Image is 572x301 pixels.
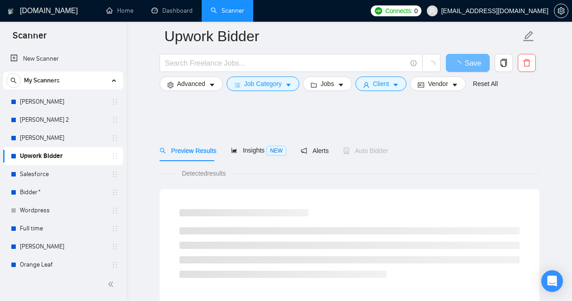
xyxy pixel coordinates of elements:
[111,153,118,160] span: holder
[111,207,118,214] span: holder
[311,81,317,88] span: folder
[177,79,205,89] span: Advanced
[385,6,412,16] span: Connects:
[167,81,174,88] span: setting
[465,57,481,69] span: Save
[20,256,106,274] a: Orange Leaf
[6,73,21,88] button: search
[211,7,244,14] a: searchScanner
[111,243,118,250] span: holder
[303,76,352,91] button: folderJobscaret-down
[111,189,118,196] span: holder
[5,29,54,48] span: Scanner
[285,81,292,88] span: caret-down
[151,7,193,14] a: dashboardDashboard
[24,72,60,90] span: My Scanners
[554,7,568,14] a: setting
[363,81,369,88] span: user
[541,270,563,292] div: Open Intercom Messenger
[111,261,118,268] span: holder
[495,59,512,67] span: copy
[7,77,20,84] span: search
[20,183,106,201] a: Bidder*
[343,148,350,154] span: robot
[454,61,465,68] span: loading
[554,7,568,14] span: setting
[20,147,106,165] a: Upwork Bidder
[473,79,498,89] a: Reset All
[106,7,133,14] a: homeHome
[321,79,334,89] span: Jobs
[20,93,106,111] a: [PERSON_NAME]
[231,147,286,154] span: Insights
[373,79,389,89] span: Client
[452,81,458,88] span: caret-down
[20,165,106,183] a: Salesforce
[518,54,536,72] button: delete
[111,225,118,232] span: holder
[20,201,106,220] a: Wordpress
[3,50,123,68] li: New Scanner
[554,4,568,18] button: setting
[375,7,382,14] img: upwork-logo.png
[523,30,534,42] span: edit
[411,60,416,66] span: info-circle
[160,147,217,154] span: Preview Results
[175,168,232,178] span: Detected results
[8,4,14,19] img: logo
[518,59,535,67] span: delete
[244,79,282,89] span: Job Category
[301,147,329,154] span: Alerts
[209,81,215,88] span: caret-down
[392,81,399,88] span: caret-down
[20,238,106,256] a: [PERSON_NAME]
[20,111,106,129] a: [PERSON_NAME] 2
[446,54,490,72] button: Save
[338,81,344,88] span: caret-down
[111,98,118,105] span: holder
[266,146,286,156] span: NEW
[111,134,118,142] span: holder
[160,148,166,154] span: search
[234,81,241,88] span: bars
[427,61,435,69] span: loading
[428,79,448,89] span: Vendor
[165,25,521,48] input: Scanner name...
[111,171,118,178] span: holder
[355,76,407,91] button: userClientcaret-down
[410,76,465,91] button: idcardVendorcaret-down
[160,76,223,91] button: settingAdvancedcaret-down
[495,54,513,72] button: copy
[429,8,435,14] span: user
[414,6,418,16] span: 0
[231,147,237,153] span: area-chart
[10,50,116,68] a: New Scanner
[111,116,118,124] span: holder
[227,76,299,91] button: barsJob Categorycaret-down
[301,148,307,154] span: notification
[108,280,117,289] span: double-left
[418,81,424,88] span: idcard
[20,220,106,238] a: Full time
[165,57,407,69] input: Search Freelance Jobs...
[343,147,388,154] span: Auto Bidder
[20,129,106,147] a: [PERSON_NAME]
